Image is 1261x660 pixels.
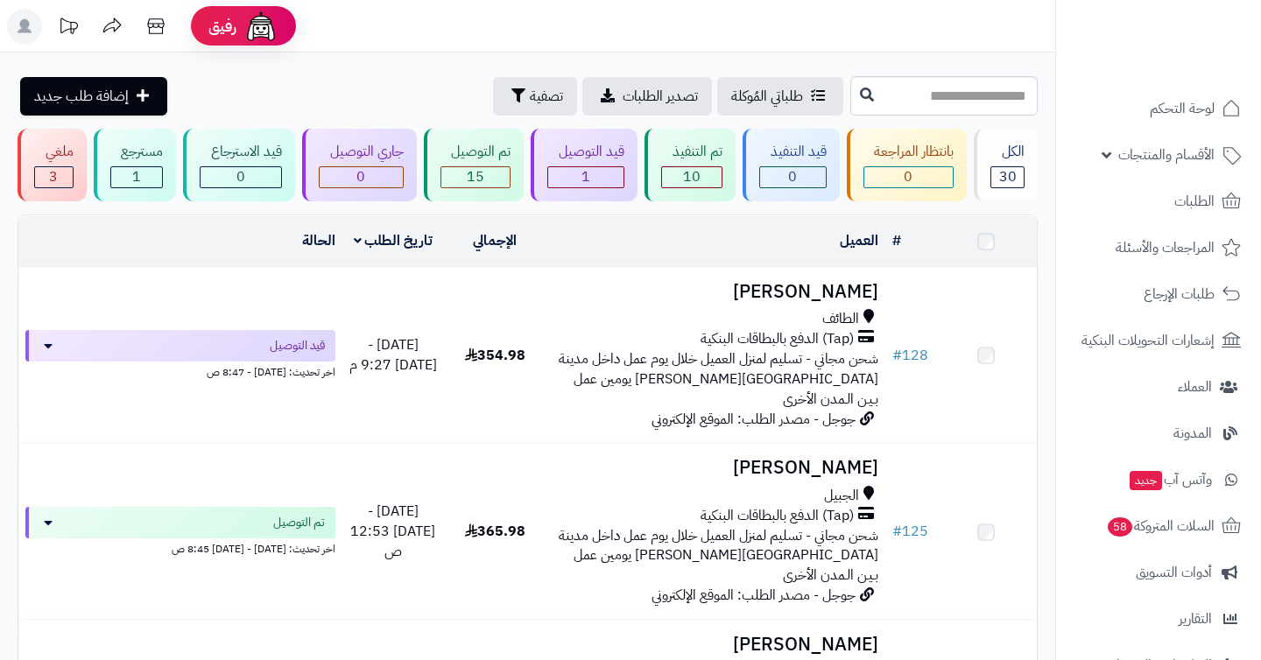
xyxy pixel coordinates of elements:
a: # [892,230,901,251]
span: الطائف [822,309,859,329]
span: السلات المتروكة [1106,514,1215,538]
a: قيد التوصيل 1 [527,129,641,201]
a: تاريخ الطلب [354,230,433,251]
a: بانتظار المراجعة 0 [843,129,971,201]
span: التقارير [1179,607,1212,631]
a: الإجمالي [473,230,517,251]
div: 0 [864,167,954,187]
span: الأقسام والمنتجات [1118,143,1215,167]
a: #128 [892,345,928,366]
a: وآتس آبجديد [1067,459,1250,501]
div: قيد الاسترجاع [200,142,282,162]
a: العملاء [1067,366,1250,408]
div: مسترجع [110,142,164,162]
span: # [892,345,902,366]
h3: [PERSON_NAME] [553,458,877,478]
div: قيد التنفيذ [759,142,827,162]
span: الطلبات [1174,189,1215,214]
span: العملاء [1178,375,1212,399]
div: تم التنفيذ [661,142,722,162]
a: تم التنفيذ 10 [641,129,739,201]
span: تصفية [530,86,563,107]
div: تم التوصيل [440,142,511,162]
a: قيد التنفيذ 0 [739,129,843,201]
div: اخر تحديث: [DATE] - [DATE] 8:45 ص [25,538,335,557]
span: لوحة التحكم [1150,96,1215,121]
a: الكل30 [970,129,1041,201]
span: 3 [49,166,58,187]
span: (Tap) الدفع بالبطاقات البنكية [701,329,854,349]
span: [DATE] - [DATE] 9:27 م [349,334,437,376]
a: تم التوصيل 15 [420,129,528,201]
a: السلات المتروكة58 [1067,505,1250,547]
a: تصدير الطلبات [582,77,712,116]
div: اخر تحديث: [DATE] - 8:47 ص [25,362,335,380]
span: رفيق [208,16,236,37]
span: جوجل - مصدر الطلب: الموقع الإلكتروني [652,409,856,430]
a: #125 [892,521,928,542]
a: طلبات الإرجاع [1067,273,1250,315]
div: 0 [760,167,826,187]
span: (Tap) الدفع بالبطاقات البنكية [701,506,854,526]
span: 30 [999,166,1017,187]
div: 1 [111,167,163,187]
span: تم التوصيل [273,514,325,531]
span: 15 [467,166,484,187]
div: جاري التوصيل [319,142,404,162]
span: الجبيل [824,486,859,506]
a: الطلبات [1067,180,1250,222]
span: المراجعات والأسئلة [1116,235,1215,260]
a: المراجعات والأسئلة [1067,227,1250,269]
span: 0 [356,166,365,187]
span: 58 [1108,517,1132,537]
a: التقارير [1067,598,1250,640]
span: 0 [236,166,245,187]
img: ai-face.png [243,9,278,44]
div: قيد التوصيل [547,142,624,162]
span: 0 [788,166,797,187]
span: تصدير الطلبات [623,86,698,107]
div: 10 [662,167,722,187]
span: [DATE] - [DATE] 12:53 ص [350,501,435,562]
span: قيد التوصيل [270,337,325,355]
h3: [PERSON_NAME] [553,635,877,655]
span: شحن مجاني - تسليم لمنزل العميل خلال يوم عمل داخل مدينة [GEOGRAPHIC_DATA][PERSON_NAME] يومين عمل ب... [559,348,878,410]
div: 1 [548,167,623,187]
a: ملغي 3 [14,129,90,201]
a: قيد الاسترجاع 0 [180,129,299,201]
div: الكل [990,142,1025,162]
span: 1 [132,166,141,187]
h3: [PERSON_NAME] [553,282,877,302]
span: أدوات التسويق [1136,560,1212,585]
span: إضافة طلب جديد [34,86,129,107]
span: المدونة [1173,421,1212,446]
span: وآتس آب [1128,467,1212,492]
a: لوحة التحكم [1067,88,1250,130]
span: # [892,521,902,542]
span: 1 [581,166,590,187]
span: طلبات الإرجاع [1144,282,1215,306]
div: بانتظار المراجعة [863,142,955,162]
span: إشعارات التحويلات البنكية [1081,328,1215,353]
span: 10 [683,166,701,187]
a: إشعارات التحويلات البنكية [1067,319,1250,362]
a: إضافة طلب جديد [20,77,167,116]
div: 15 [441,167,511,187]
span: جديد [1130,471,1162,490]
button: تصفية [493,77,577,116]
span: جوجل - مصدر الطلب: الموقع الإلكتروني [652,585,856,606]
a: جاري التوصيل 0 [299,129,420,201]
div: 0 [201,167,281,187]
a: الحالة [302,230,335,251]
div: ملغي [34,142,74,162]
a: العميل [840,230,878,251]
span: 0 [904,166,912,187]
a: طلباتي المُوكلة [717,77,843,116]
span: طلباتي المُوكلة [731,86,803,107]
div: 0 [320,167,403,187]
span: 365.98 [465,521,525,542]
span: شحن مجاني - تسليم لمنزل العميل خلال يوم عمل داخل مدينة [GEOGRAPHIC_DATA][PERSON_NAME] يومين عمل ب... [559,525,878,586]
a: مسترجع 1 [90,129,180,201]
a: تحديثات المنصة [46,9,90,48]
span: 354.98 [465,345,525,366]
